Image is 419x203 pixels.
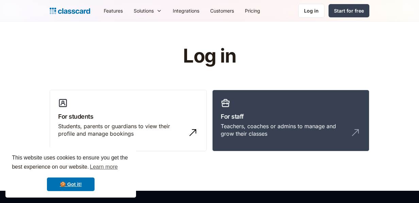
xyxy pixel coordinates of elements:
[329,4,369,17] a: Start for free
[205,3,239,18] a: Customers
[58,112,198,121] h3: For students
[134,7,154,14] div: Solutions
[98,3,128,18] a: Features
[50,90,207,152] a: For studentsStudents, parents or guardians to view their profile and manage bookings
[89,162,119,172] a: learn more about cookies
[12,154,130,172] span: This website uses cookies to ensure you get the best experience on our website.
[5,147,136,198] div: cookieconsent
[167,3,205,18] a: Integrations
[221,122,347,138] div: Teachers, coaches or admins to manage and grow their classes
[298,4,324,18] a: Log in
[212,90,369,152] a: For staffTeachers, coaches or admins to manage and grow their classes
[128,3,167,18] div: Solutions
[334,7,364,14] div: Start for free
[221,112,361,121] h3: For staff
[239,3,266,18] a: Pricing
[304,7,319,14] div: Log in
[102,46,318,67] h1: Log in
[50,6,90,16] a: Logo
[58,122,185,138] div: Students, parents or guardians to view their profile and manage bookings
[47,177,95,191] a: dismiss cookie message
